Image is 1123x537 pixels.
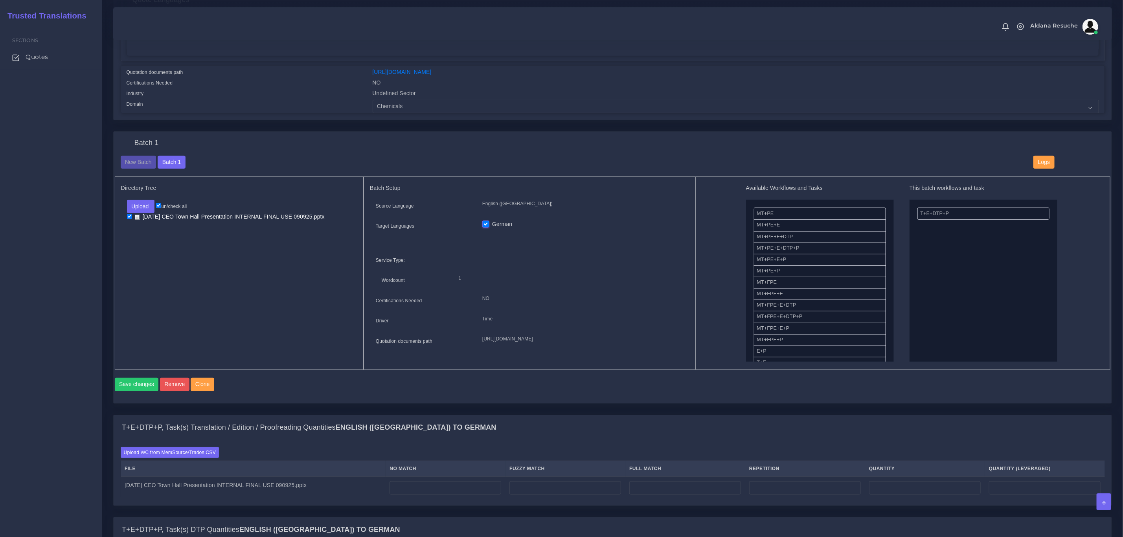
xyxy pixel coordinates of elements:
[121,158,156,165] a: New Batch
[625,461,745,477] th: Full Match
[121,477,386,499] td: [DATE] CEO Town Hall Presentation INTERNAL FINAL USE 090925.pptx
[12,37,38,43] span: Sections
[482,200,684,208] p: English ([GEOGRAPHIC_DATA])
[754,346,886,357] li: E+P
[132,213,327,221] a: [DATE] CEO Town Hall Presentation INTERNAL FINAL USE 090925.pptx
[1027,19,1101,35] a: Aldana Resucheavatar
[754,288,886,300] li: MT+FPE+E
[376,317,389,324] label: Driver
[754,231,886,243] li: MT+PE+E+DTP
[1033,156,1054,169] button: Logs
[121,461,386,477] th: File
[127,69,183,76] label: Quotation documents path
[156,203,187,210] label: un/check all
[985,461,1105,477] th: Quantity (Leveraged)
[754,265,886,277] li: MT+PE+P
[492,220,512,228] label: German
[191,378,214,391] button: Clone
[754,243,886,254] li: MT+PE+E+DTP+P
[160,378,189,391] button: Remove
[505,461,625,477] th: Fuzzy Match
[239,526,400,533] b: English ([GEOGRAPHIC_DATA]) TO German
[754,219,886,231] li: MT+PE+E
[376,202,414,210] label: Source Language
[376,223,414,230] label: Target Languages
[386,461,505,477] th: No Match
[1038,159,1050,165] span: Logs
[127,90,144,97] label: Industry
[114,440,1112,506] div: T+E+DTP+P, Task(s) Translation / Edition / Proofreading QuantitiesEnglish ([GEOGRAPHIC_DATA]) TO ...
[482,294,684,303] p: NO
[376,257,405,264] label: Service Type:
[127,79,173,86] label: Certifications Needed
[2,9,86,22] a: Trusted Translations
[127,200,155,213] button: Upload
[122,526,400,534] h4: T+E+DTP+P, Task(s) DTP Quantities
[459,274,678,283] p: 1
[367,79,1105,89] div: NO
[376,338,432,345] label: Quotation documents path
[121,185,358,191] h5: Directory Tree
[114,415,1112,440] div: T+E+DTP+P, Task(s) Translation / Edition / Proofreading QuantitiesEnglish ([GEOGRAPHIC_DATA]) TO ...
[754,277,886,289] li: MT+FPE
[373,69,432,75] a: [URL][DOMAIN_NAME]
[910,185,1057,191] h5: This batch workflows and task
[121,156,156,169] button: New Batch
[156,203,161,208] input: un/check all
[122,423,496,432] h4: T+E+DTP+P, Task(s) Translation / Edition / Proofreading Quantities
[115,378,159,391] button: Save changes
[382,277,405,284] label: Wordcount
[754,208,886,220] li: MT+PE
[745,461,865,477] th: Repetition
[754,300,886,311] li: MT+FPE+E+DTP
[754,357,886,369] li: T+E
[370,185,689,191] h5: Batch Setup
[754,311,886,323] li: MT+FPE+E+DTP+P
[26,53,48,61] span: Quotes
[191,378,215,391] a: Clone
[754,323,886,335] li: MT+FPE+E+P
[1083,19,1098,35] img: avatar
[160,378,191,391] a: Remove
[127,101,143,108] label: Domain
[134,139,159,147] h4: Batch 1
[158,156,185,169] button: Batch 1
[746,185,894,191] h5: Available Workflows and Tasks
[6,49,96,65] a: Quotes
[754,334,886,346] li: MT+FPE+P
[376,297,422,304] label: Certifications Needed
[482,315,684,323] p: Time
[865,461,985,477] th: Quantity
[158,158,185,165] a: Batch 1
[336,423,496,431] b: English ([GEOGRAPHIC_DATA]) TO German
[754,254,886,266] li: MT+PE+E+P
[121,447,219,458] label: Upload WC from MemSource/Trados CSV
[482,335,684,343] p: [URL][DOMAIN_NAME]
[367,89,1105,100] div: Undefined Sector
[1031,23,1078,28] span: Aldana Resuche
[2,11,86,20] h2: Trusted Translations
[917,208,1049,220] li: T+E+DTP+P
